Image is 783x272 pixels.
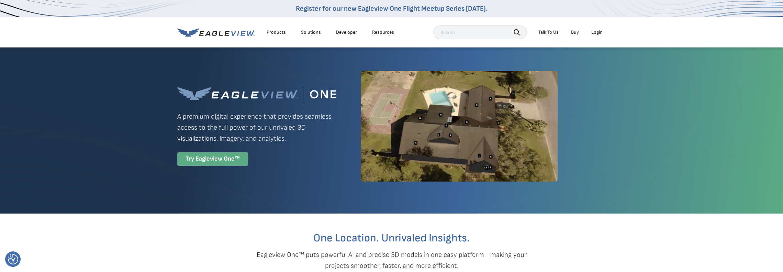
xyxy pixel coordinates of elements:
[177,111,336,144] p: A premium digital experience that provides seamless access to the full power of our unrivaled 3D ...
[336,29,357,35] a: Developer
[8,254,18,264] button: Consent Preferences
[538,29,559,35] div: Talk To Us
[245,249,539,271] p: Eagleview One™ puts powerful AI and precise 3D models in one easy platform—making your projects s...
[433,25,527,39] input: Search
[571,29,579,35] a: Buy
[177,152,248,166] div: Try Eagleview One™
[296,4,488,13] a: Register for our new Eagleview One Flight Meetup Series [DATE].
[591,29,603,35] div: Login
[177,87,336,103] img: Eagleview One™
[372,29,394,35] div: Resources
[182,233,601,244] h2: One Location. Unrivaled Insights.
[301,29,321,35] div: Solutions
[267,29,286,35] div: Products
[8,254,18,264] img: Revisit consent button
